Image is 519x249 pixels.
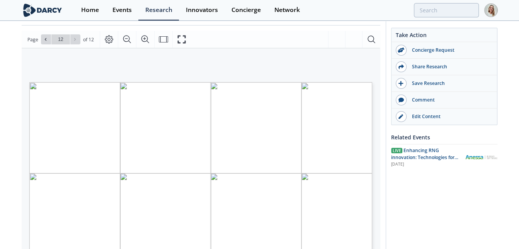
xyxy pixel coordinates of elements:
span: Live [391,148,402,153]
div: Innovators [186,7,218,13]
a: Live Enhancing RNG innovation: Technologies for Sustainable Energy [DATE] Anessa [391,147,497,168]
div: Concierge [231,7,261,13]
div: Home [81,7,99,13]
div: Save Research [407,80,493,87]
input: Advanced Search [414,3,479,17]
div: Related Events [391,130,497,144]
div: Take Action [391,31,497,42]
div: Research [145,7,172,13]
div: [DATE] [391,161,459,168]
img: Profile [484,3,498,17]
span: Enhancing RNG innovation: Technologies for Sustainable Energy [391,147,458,168]
div: Comment [407,97,493,103]
div: Edit Content [407,113,493,120]
a: Edit Content [391,108,497,125]
img: logo-wide.svg [22,3,64,17]
div: Concierge Request [407,47,493,54]
div: Network [274,7,300,13]
img: Anessa [465,155,497,159]
div: Share Research [407,63,493,70]
div: Events [112,7,132,13]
